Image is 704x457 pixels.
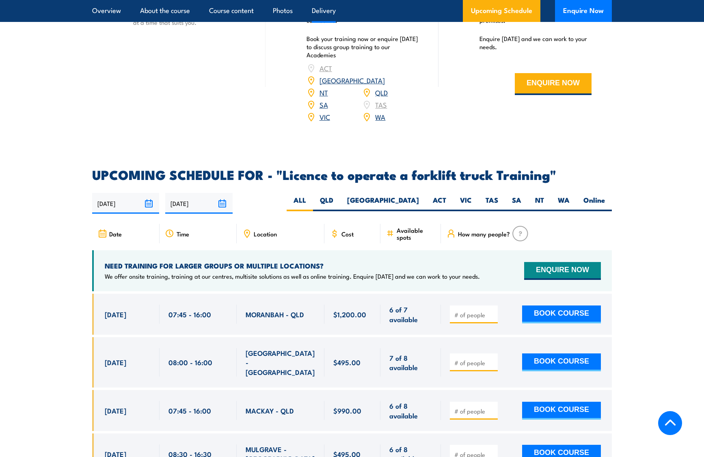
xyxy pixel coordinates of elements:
input: To date [165,193,232,214]
span: 6 of 7 available [389,305,432,324]
p: We offer onsite training, training at our centres, multisite solutions as well as online training... [105,272,480,280]
span: [DATE] [105,310,126,319]
h2: UPCOMING SCHEDULE FOR - "Licence to operate a forklift truck Training" [92,169,612,180]
p: Enquire [DATE] and we can work to your needs. [479,35,592,51]
label: VIC [453,195,479,211]
button: ENQUIRE NOW [515,73,592,95]
span: 08:00 - 16:00 [168,357,212,367]
input: # of people [454,407,495,415]
label: SA [505,195,528,211]
span: 7 of 8 available [389,353,432,372]
label: QLD [313,195,340,211]
span: Location [254,230,277,237]
p: Book your training now or enquire [DATE] to discuss group training to our Academies [307,35,419,59]
label: WA [551,195,577,211]
a: NT [320,87,328,97]
span: $495.00 [333,357,361,367]
button: BOOK COURSE [522,353,601,371]
a: SA [320,100,328,109]
span: MORANBAH - QLD [246,310,304,319]
input: From date [92,193,159,214]
span: Cost [341,230,354,237]
label: [GEOGRAPHIC_DATA] [340,195,426,211]
a: [GEOGRAPHIC_DATA] [320,75,385,85]
a: WA [375,112,385,121]
a: QLD [375,87,388,97]
span: $1,200.00 [333,310,366,319]
a: VIC [320,112,330,121]
h4: NEED TRAINING FOR LARGER GROUPS OR MULTIPLE LOCATIONS? [105,261,480,270]
label: TAS [479,195,505,211]
span: [DATE] [105,406,126,415]
label: NT [528,195,551,211]
span: Date [109,230,122,237]
span: 07:45 - 16:00 [168,310,211,319]
span: 07:45 - 16:00 [168,406,211,415]
span: MACKAY - QLD [246,406,294,415]
span: Time [177,230,189,237]
span: Available spots [397,227,435,240]
label: ACT [426,195,453,211]
input: # of people [454,359,495,367]
input: # of people [454,311,495,319]
span: [GEOGRAPHIC_DATA] - [GEOGRAPHIC_DATA] [246,348,315,377]
span: [DATE] [105,357,126,367]
button: BOOK COURSE [522,402,601,420]
label: ALL [287,195,313,211]
button: BOOK COURSE [522,305,601,323]
button: ENQUIRE NOW [524,262,601,280]
span: How many people? [458,230,510,237]
label: Online [577,195,612,211]
span: 6 of 8 available [389,401,432,420]
span: $990.00 [333,406,361,415]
